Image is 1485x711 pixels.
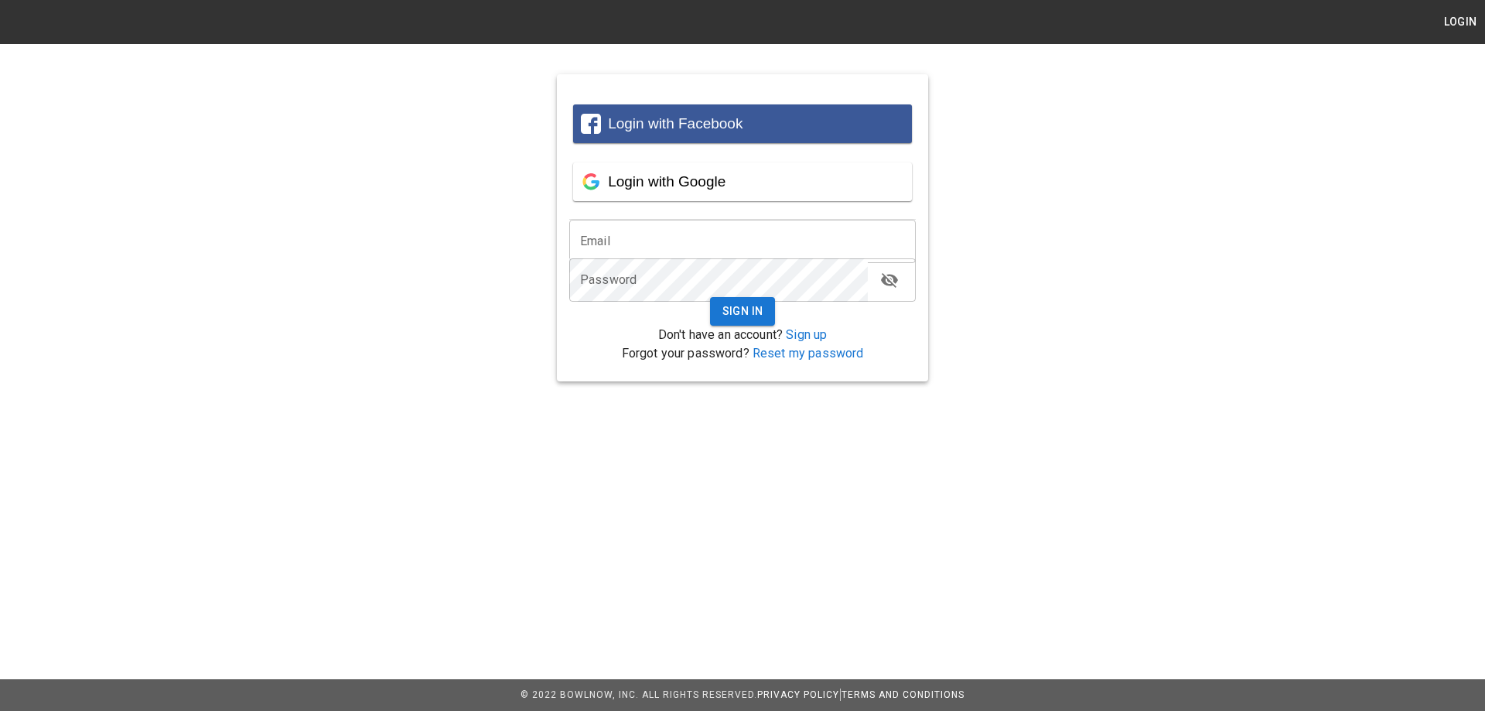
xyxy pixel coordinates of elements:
img: logo [8,14,93,29]
a: Privacy Policy [757,689,839,700]
button: Login [1435,8,1485,36]
button: Sign In [710,297,776,326]
a: Terms and Conditions [841,689,964,700]
button: Login with Google [573,162,912,201]
p: Don't have an account? [569,326,916,344]
span: © 2022 BowlNow, Inc. All Rights Reserved. [521,689,757,700]
button: Login with Facebook [573,104,912,143]
span: Login with Facebook [608,115,742,132]
a: Sign up [786,327,827,342]
p: Forgot your password? [569,344,916,363]
span: Login with Google [608,173,725,190]
button: toggle password visibility [874,265,905,296]
a: Reset my password [753,346,864,361]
